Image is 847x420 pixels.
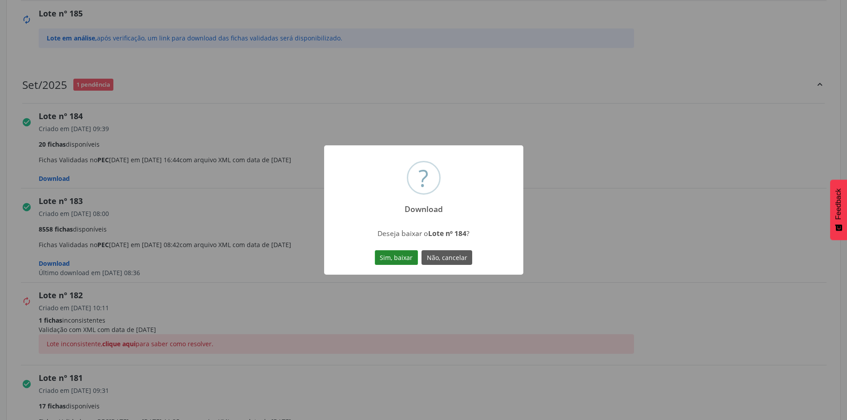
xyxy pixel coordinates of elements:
[375,250,418,265] button: Sim, baixar
[345,228,502,238] div: Deseja baixar o ?
[397,198,450,214] h2: Download
[835,188,843,220] span: Feedback
[830,180,847,240] button: Feedback - Mostrar pesquisa
[421,250,472,265] button: Não, cancelar
[428,228,466,238] strong: Lote nº 184
[418,162,429,193] div: ?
